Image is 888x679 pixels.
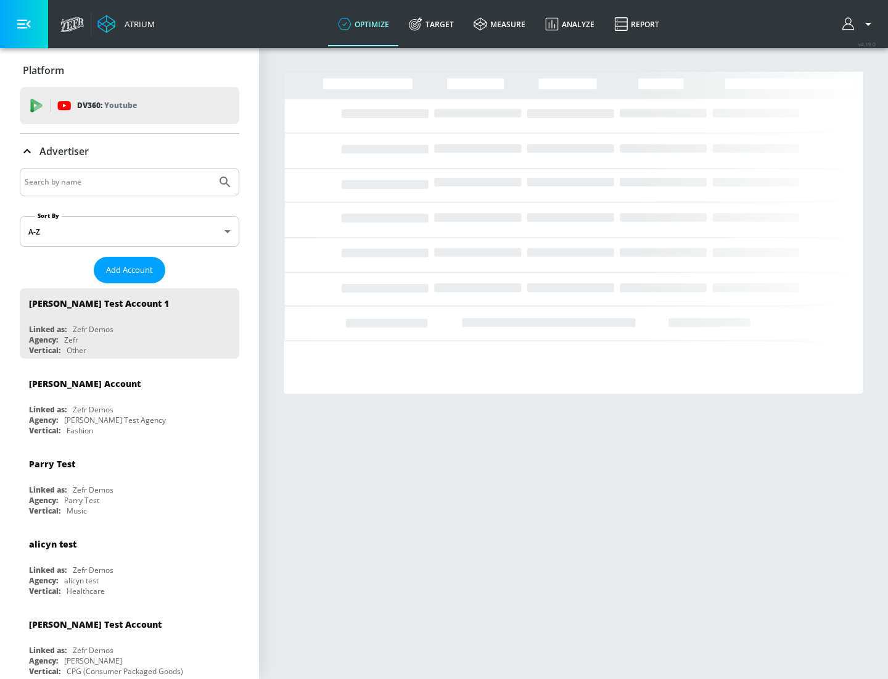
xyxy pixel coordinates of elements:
div: Zefr Demos [73,324,113,335]
div: [PERSON_NAME] Test Account 1Linked as:Zefr DemosAgency:ZefrVertical:Other [20,288,239,359]
input: Search by name [25,174,212,190]
a: measure [464,2,535,46]
p: Youtube [104,99,137,112]
a: optimize [328,2,399,46]
span: Add Account [106,263,153,277]
div: Vertical: [29,425,60,436]
div: Agency: [29,656,58,666]
div: Vertical: [29,506,60,516]
div: Vertical: [29,666,60,677]
div: Linked as: [29,404,67,415]
div: Vertical: [29,586,60,596]
div: DV360: Youtube [20,87,239,124]
div: Healthcare [67,586,105,596]
div: alicyn test [29,538,76,550]
div: [PERSON_NAME] Test Account 1 [29,298,169,309]
div: [PERSON_NAME] Test Account [29,619,162,630]
div: alicyn testLinked as:Zefr DemosAgency:alicyn testVertical:Healthcare [20,529,239,599]
div: Parry TestLinked as:Zefr DemosAgency:Parry TestVertical:Music [20,449,239,519]
div: alicyn test [64,575,99,586]
div: Music [67,506,87,516]
p: Platform [23,64,64,77]
div: Agency: [29,495,58,506]
div: [PERSON_NAME] Test Agency [64,415,166,425]
div: CPG (Consumer Packaged Goods) [67,666,183,677]
label: Sort By [35,212,62,220]
span: v 4.19.0 [858,41,876,48]
div: Agency: [29,335,58,345]
div: Zefr Demos [73,565,113,575]
div: Advertiser [20,134,239,169]
div: Vertical: [29,345,60,356]
div: Zefr Demos [73,645,113,656]
div: [PERSON_NAME] AccountLinked as:Zefr DemosAgency:[PERSON_NAME] Test AgencyVertical:Fashion [20,369,239,439]
div: [PERSON_NAME] [64,656,122,666]
div: Linked as: [29,565,67,575]
div: Linked as: [29,645,67,656]
div: Zefr Demos [73,404,113,415]
div: Linked as: [29,485,67,495]
a: Target [399,2,464,46]
div: Zefr Demos [73,485,113,495]
div: Agency: [29,415,58,425]
div: Fashion [67,425,93,436]
div: Parry Test [64,495,99,506]
div: A-Z [20,216,239,247]
a: Analyze [535,2,604,46]
div: [PERSON_NAME] Account [29,378,141,389]
div: Atrium [120,19,155,30]
a: Report [604,2,669,46]
div: Platform [20,53,239,88]
p: DV360: [77,99,137,112]
button: Add Account [94,257,165,283]
p: Advertiser [39,144,89,158]
div: Linked as: [29,324,67,335]
div: Parry Test [29,458,75,470]
div: Zefr [64,335,78,345]
div: Agency: [29,575,58,586]
a: Atrium [97,15,155,33]
div: Other [67,345,86,356]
